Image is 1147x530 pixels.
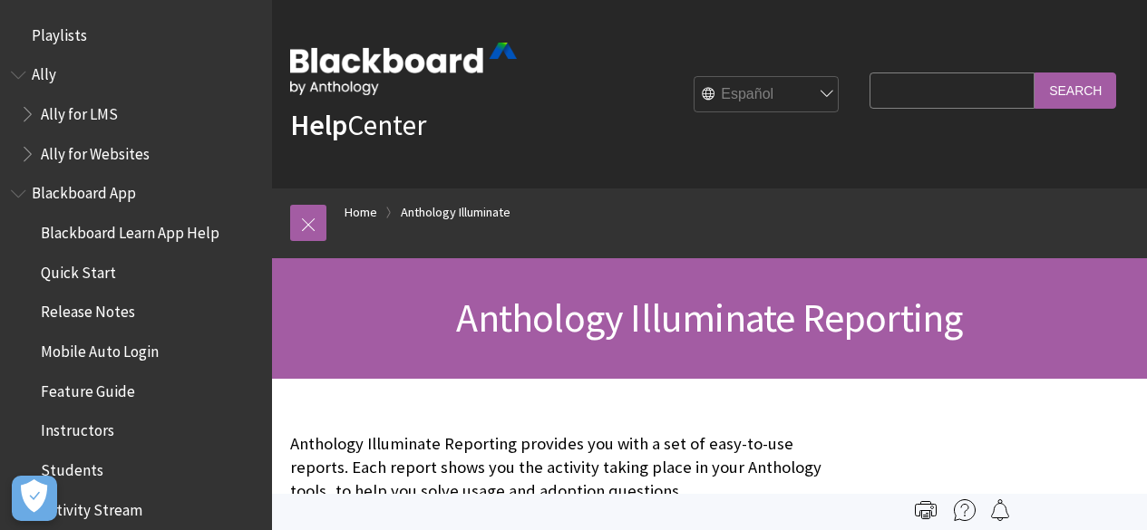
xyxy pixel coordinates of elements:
[401,201,510,224] a: Anthology Illuminate
[32,178,136,203] span: Blackboard App
[41,257,116,282] span: Quick Start
[11,60,261,169] nav: Esquema del libro para Antología Ally Help
[32,60,56,84] span: Ally
[345,201,377,224] a: Home
[456,293,962,342] span: Anthology Illuminate Reporting
[41,217,219,242] span: Blackboard Learn App Help
[290,432,860,504] p: Anthology Illuminate Reporting provides you with a set of easy-to-use reports. Each report shows ...
[41,139,150,163] span: Ally for Websites
[695,77,840,113] select: Site Language Selector
[41,416,114,440] span: Instructors
[41,455,103,479] span: Students
[915,499,937,521] img: Imprimir
[1035,72,1116,108] input: Search
[12,476,57,521] button: Abrir preferencias
[11,20,261,51] nav: Esquema del libro para listas de reproducción
[954,499,976,521] img: Más ayuda
[290,43,517,95] img: Blackboard by Anthology
[41,297,135,322] span: Release Notes
[41,99,118,123] span: Ally for LMS
[290,107,347,143] strong: Help
[32,20,87,44] span: Playlists
[989,499,1011,521] img: Sigue esta página
[41,336,159,361] span: Mobile Auto Login
[41,376,135,400] span: Feature Guide
[290,107,426,143] a: HelpCenter
[41,495,142,519] span: Activity Stream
